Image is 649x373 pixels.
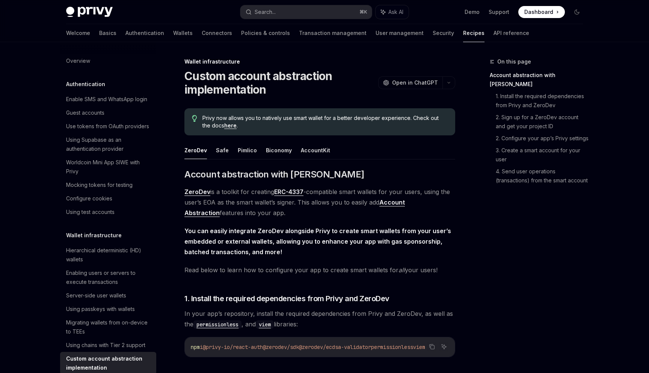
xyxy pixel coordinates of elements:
[66,122,149,131] div: Use tokens from OAuth providers
[184,308,455,329] span: In your app’s repository, install the required dependencies from Privy and ZeroDev, as well as th...
[496,90,589,111] a: 1. Install the required dependencies from Privy and ZeroDev
[60,106,156,120] a: Guest accounts
[99,24,116,42] a: Basics
[371,344,413,350] span: permissionless
[378,76,442,89] button: Open in ChatGPT
[571,6,583,18] button: Toggle dark mode
[184,168,364,180] span: Account abstraction with [PERSON_NAME]
[173,24,193,42] a: Wallets
[216,141,229,159] button: Safe
[60,289,156,302] a: Server-side user wallets
[60,92,156,106] a: Enable SMS and WhatsApp login
[66,305,135,314] div: Using passkeys with wallets
[433,24,454,42] a: Security
[202,114,448,129] span: Privy now allows you to natively use smart wallet for a better developer experience. Check out th...
[184,186,455,218] span: is a toolkit for creating -compatible smart wallets for your users, using the user’s EOA as the s...
[274,188,303,196] a: ERC-4337
[240,5,372,19] button: Search...⌘K
[193,320,241,328] a: permissionless
[497,57,531,66] span: On this page
[465,8,480,16] a: Demo
[388,8,403,16] span: Ask AI
[66,341,145,350] div: Using chains with Tier 2 support
[66,108,104,117] div: Guest accounts
[376,24,424,42] a: User management
[392,79,438,86] span: Open in ChatGPT
[66,268,152,287] div: Enabling users or servers to execute transactions
[494,24,529,42] a: API reference
[66,291,126,300] div: Server-side user wallets
[60,192,156,205] a: Configure cookies
[299,344,371,350] span: @zerodev/ecdsa-validator
[496,144,589,165] a: 3. Create a smart account for your user
[66,354,152,372] div: Custom account abstraction implementation
[427,342,437,352] button: Copy the contents from the code block
[60,266,156,289] a: Enabling users or servers to execute transactions
[413,344,425,350] span: viem
[60,205,156,219] a: Using test accounts
[60,338,156,352] a: Using chains with Tier 2 support
[66,56,90,65] div: Overview
[184,188,210,196] a: ZeroDev
[184,293,389,304] span: 1. Install the required dependencies from Privy and ZeroDev
[184,69,375,96] h1: Custom account abstraction implementation
[200,344,203,350] span: i
[60,120,156,133] a: Use tokens from OAuth providers
[490,69,589,90] a: Account abstraction with [PERSON_NAME]
[184,58,455,65] div: Wallet infrastructure
[518,6,565,18] a: Dashboard
[60,178,156,192] a: Mocking tokens for testing
[60,244,156,266] a: Hierarchical deterministic (HD) wallets
[60,156,156,178] a: Worldcoin Mini App SIWE with Privy
[60,316,156,338] a: Migrating wallets from on-device to TEEs
[60,302,156,316] a: Using passkeys with wallets
[66,318,152,336] div: Migrating wallets from on-device to TEEs
[66,95,147,104] div: Enable SMS and WhatsApp login
[66,158,152,176] div: Worldcoin Mini App SIWE with Privy
[191,344,200,350] span: npm
[66,135,152,153] div: Using Supabase as an authentication provider
[60,133,156,156] a: Using Supabase as an authentication provider
[125,24,164,42] a: Authentication
[192,115,197,122] svg: Tip
[256,320,274,328] a: viem
[496,165,589,186] a: 4. Send user operations (transactions) from the smart account
[398,266,405,274] em: all
[203,344,263,350] span: @privy-io/react-auth
[224,122,237,129] a: here
[66,7,113,17] img: dark logo
[66,246,152,264] div: Hierarchical deterministic (HD) wallets
[66,208,115,217] div: Using test accounts
[66,24,90,42] a: Welcome
[463,24,484,42] a: Recipes
[241,24,290,42] a: Policies & controls
[489,8,509,16] a: Support
[238,141,257,159] button: Pimlico
[202,24,232,42] a: Connectors
[299,24,367,42] a: Transaction management
[184,265,455,275] span: Read below to learn how to configure your app to create smart wallets for your users!
[66,80,105,89] h5: Authentication
[376,5,409,19] button: Ask AI
[184,227,451,256] strong: You can easily integrate ZeroDev alongside Privy to create smart wallets from your user’s embedde...
[66,180,133,190] div: Mocking tokens for testing
[255,8,276,17] div: Search...
[496,132,589,144] a: 2. Configure your app’s Privy settings
[359,9,367,15] span: ⌘ K
[184,141,207,159] button: ZeroDev
[263,344,299,350] span: @zerodev/sdk
[301,141,330,159] button: AccountKit
[496,111,589,132] a: 2. Sign up for a ZeroDev account and get your project ID
[66,231,122,240] h5: Wallet infrastructure
[439,342,449,352] button: Ask AI
[524,8,553,16] span: Dashboard
[66,194,112,203] div: Configure cookies
[60,54,156,68] a: Overview
[266,141,292,159] button: Biconomy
